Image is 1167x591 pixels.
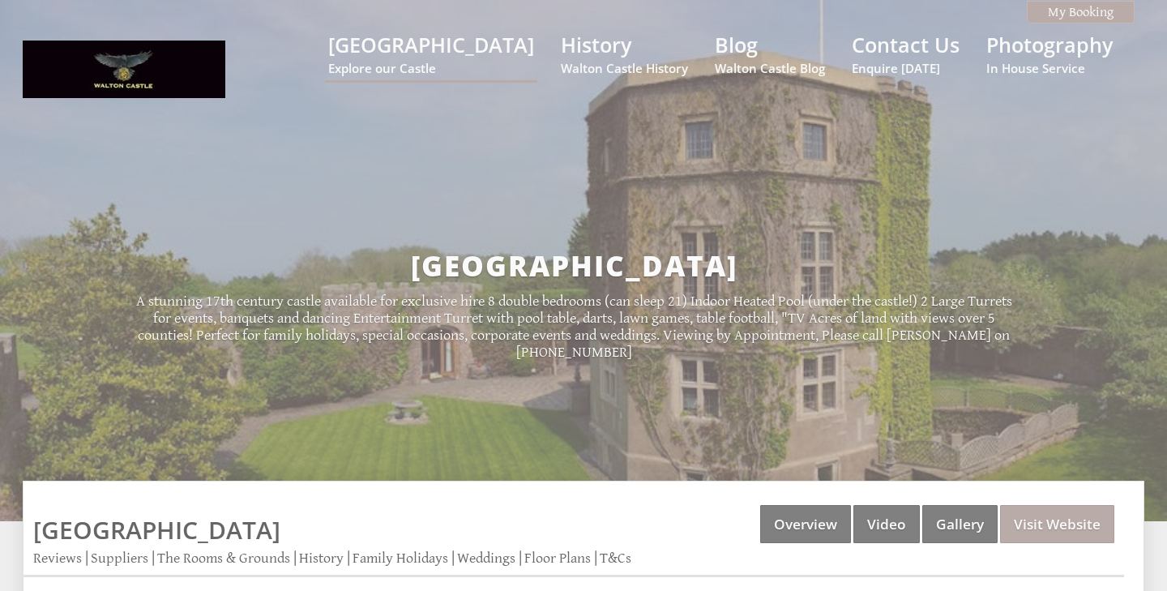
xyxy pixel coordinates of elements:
[33,550,82,567] a: Reviews
[852,31,960,76] a: Contact UsEnquire [DATE]
[986,60,1113,76] small: In House Service
[715,60,825,76] small: Walton Castle Blog
[561,60,688,76] small: Walton Castle History
[600,550,631,567] a: T&Cs
[852,60,960,76] small: Enquire [DATE]
[760,505,851,543] a: Overview
[157,550,290,567] a: The Rooms & Grounds
[524,550,591,567] a: Floor Plans
[328,31,534,76] a: [GEOGRAPHIC_DATA]Explore our Castle
[853,505,920,543] a: Video
[353,550,448,567] a: Family Holidays
[457,550,515,567] a: Weddings
[91,550,148,567] a: Suppliers
[715,31,825,76] a: BlogWalton Castle Blog
[299,550,344,567] a: History
[133,246,1015,285] h2: [GEOGRAPHIC_DATA]
[33,513,280,546] a: [GEOGRAPHIC_DATA]
[1027,1,1135,24] a: My Booking
[986,31,1113,76] a: PhotographyIn House Service
[133,293,1015,361] p: A stunning 17th century castle available for exclusive hire 8 double bedrooms (can sleep 21) Indo...
[1000,505,1114,543] a: Visit Website
[561,31,688,76] a: HistoryWalton Castle History
[328,60,534,76] small: Explore our Castle
[922,505,998,543] a: Gallery
[23,41,225,97] img: Walton Castle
